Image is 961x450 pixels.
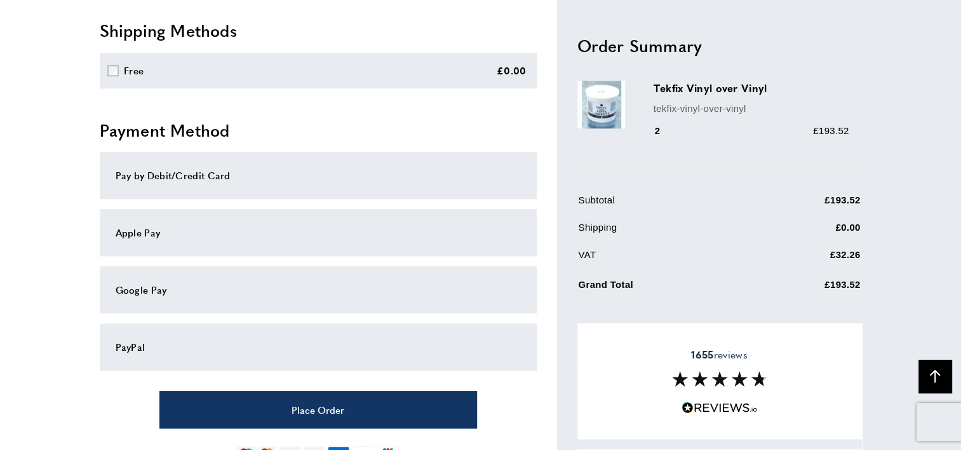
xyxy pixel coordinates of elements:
h2: Shipping Methods [100,19,537,42]
td: £0.00 [749,220,861,245]
strong: 1655 [691,347,713,362]
td: £32.26 [749,247,861,272]
div: Free [124,63,144,78]
div: 2 [654,123,678,139]
span: £193.52 [813,125,849,136]
p: tekfix-vinyl-over-vinyl [654,101,849,116]
div: £0.00 [497,63,527,78]
td: £193.52 [749,193,861,217]
img: Reviews.io 5 stars [682,402,758,414]
div: Apple Pay [116,225,521,240]
td: £193.52 [749,275,861,302]
img: Tekfix Vinyl over Vinyl [577,81,625,129]
td: Grand Total [579,275,749,302]
span: Apply Discount Code [577,320,670,336]
h2: Payment Method [100,119,537,142]
img: Reviews section [672,372,767,387]
h3: Tekfix Vinyl over Vinyl [654,81,849,96]
div: Pay by Debit/Credit Card [116,168,521,183]
span: reviews [691,348,747,361]
td: Subtotal [579,193,749,217]
td: Shipping [579,220,749,245]
div: Google Pay [116,282,521,297]
h2: Order Summary [577,34,862,57]
td: VAT [579,247,749,272]
button: Place Order [159,391,477,428]
div: PayPal [116,339,521,355]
